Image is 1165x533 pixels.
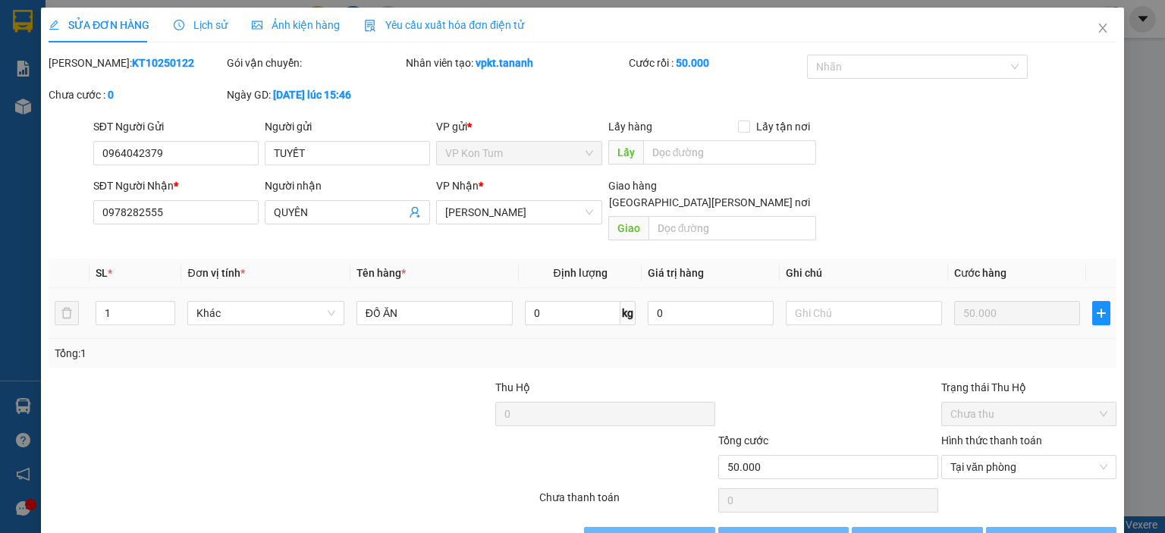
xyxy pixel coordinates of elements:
span: Chưa thu [950,403,1107,425]
label: Hình thức thanh toán [941,434,1042,447]
input: Ghi Chú [786,301,942,325]
span: Ảnh kiện hàng [252,19,340,31]
div: Trạng thái Thu Hộ [941,379,1116,396]
span: Cước hàng [954,267,1006,279]
span: plus [1093,307,1110,319]
span: SỬA ĐƠN HÀNG [49,19,149,31]
div: Nhân viên tạo: [406,55,626,71]
b: vpkt.tananh [476,57,533,69]
button: plus [1092,301,1110,325]
span: [GEOGRAPHIC_DATA][PERSON_NAME] nơi [603,194,816,211]
div: Người gửi [265,118,430,135]
span: Khác [196,302,334,325]
div: Ngày GD: [227,86,402,103]
span: Giao [608,216,648,240]
div: VP gửi [436,118,601,135]
span: VP Nhận [436,180,479,192]
div: Cước rồi : [629,55,804,71]
span: Định lượng [553,267,607,279]
span: SL [96,267,108,279]
div: SĐT Người Nhận [93,177,259,194]
span: Tên hàng [356,267,406,279]
div: Chưa cước : [49,86,224,103]
span: VP Thành Thái [445,201,592,224]
span: Lấy tận nơi [750,118,816,135]
div: Tổng: 1 [55,345,451,362]
span: Lấy [608,140,642,165]
span: Giá trị hàng [648,267,704,279]
button: delete [55,301,79,325]
span: Giao hàng [608,180,656,192]
b: [DATE] lúc 15:46 [273,89,351,101]
span: close [1097,22,1109,34]
div: SĐT Người Gửi [93,118,259,135]
span: Lấy hàng [608,121,652,133]
span: Yêu cầu xuất hóa đơn điện tử [364,19,524,31]
input: Dọc đường [648,216,816,240]
span: Tại văn phòng [950,456,1107,478]
input: VD: Bàn, Ghế [356,301,513,325]
img: icon [364,20,376,32]
div: Người nhận [265,177,430,194]
span: user-add [409,206,421,218]
span: Thu Hộ [495,381,529,393]
input: Dọc đường [642,140,816,165]
span: edit [49,20,59,30]
span: Lịch sử [174,19,228,31]
span: kg [620,301,636,325]
span: VP Kon Tum [445,142,592,165]
button: Close [1082,8,1124,50]
b: 0 [108,89,114,101]
b: 50.000 [676,57,709,69]
input: 0 [954,301,1080,325]
span: picture [252,20,262,30]
span: Đơn vị tính [187,267,244,279]
div: [PERSON_NAME]: [49,55,224,71]
th: Ghi chú [780,259,948,288]
span: Tổng cước [718,434,768,447]
div: Chưa thanh toán [538,489,716,516]
span: clock-circle [174,20,184,30]
div: Gói vận chuyển: [227,55,402,71]
b: KT10250122 [132,57,194,69]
